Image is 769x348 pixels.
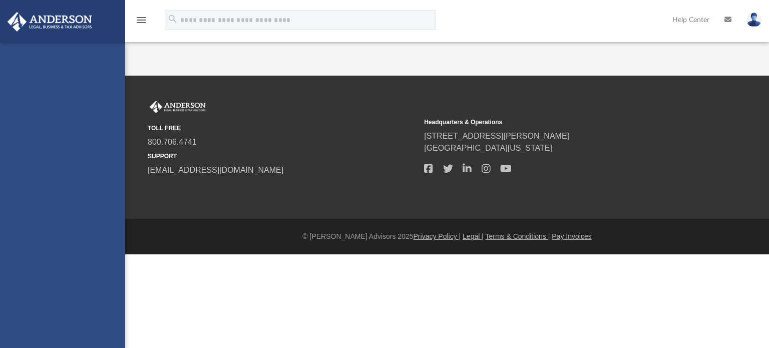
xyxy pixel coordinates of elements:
small: TOLL FREE [148,124,417,133]
small: Headquarters & Operations [424,118,693,127]
a: [EMAIL_ADDRESS][DOMAIN_NAME] [148,166,283,174]
i: search [167,14,178,25]
a: menu [135,19,147,26]
a: Terms & Conditions | [486,232,550,240]
img: Anderson Advisors Platinum Portal [148,101,208,114]
a: Pay Invoices [552,232,591,240]
img: Anderson Advisors Platinum Portal [5,12,95,32]
a: 800.706.4741 [148,138,197,146]
small: SUPPORT [148,152,417,161]
a: Privacy Policy | [414,232,461,240]
i: menu [135,14,147,26]
a: [STREET_ADDRESS][PERSON_NAME] [424,132,569,140]
a: [GEOGRAPHIC_DATA][US_STATE] [424,144,552,152]
img: User Pic [746,13,761,27]
div: © [PERSON_NAME] Advisors 2025 [125,231,769,242]
a: Legal | [463,232,484,240]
